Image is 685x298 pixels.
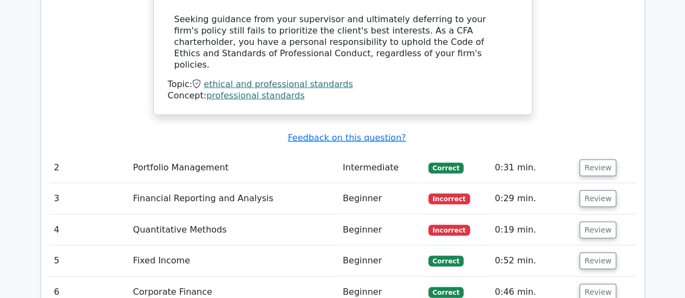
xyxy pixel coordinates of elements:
[338,183,424,214] td: Beginner
[338,153,424,183] td: Intermediate
[129,153,338,183] td: Portfolio Management
[338,246,424,276] td: Beginner
[129,215,338,246] td: Quantitative Methods
[204,79,353,89] a: ethical and professional standards
[428,256,464,267] span: Correct
[168,79,518,90] div: Topic:
[288,133,406,143] a: Feedback on this question?
[428,194,470,204] span: Incorrect
[50,215,129,246] td: 4
[579,190,616,207] button: Review
[491,215,576,246] td: 0:19 min.
[50,153,129,183] td: 2
[50,183,129,214] td: 3
[50,246,129,276] td: 5
[338,215,424,246] td: Beginner
[579,160,616,176] button: Review
[579,253,616,269] button: Review
[491,153,576,183] td: 0:31 min.
[129,183,338,214] td: Financial Reporting and Analysis
[491,246,576,276] td: 0:52 min.
[428,163,464,174] span: Correct
[491,183,576,214] td: 0:29 min.
[206,90,304,101] a: professional standards
[168,90,518,102] div: Concept:
[428,225,470,236] span: Incorrect
[129,246,338,276] td: Fixed Income
[579,222,616,239] button: Review
[428,287,464,298] span: Correct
